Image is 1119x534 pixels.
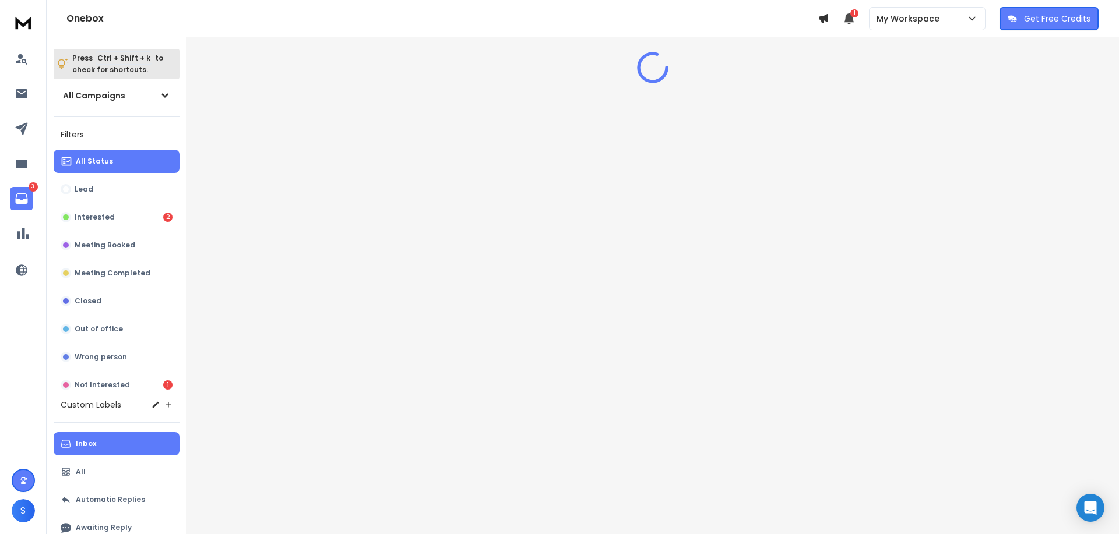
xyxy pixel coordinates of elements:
p: Automatic Replies [76,495,145,504]
button: Automatic Replies [54,488,180,511]
button: All [54,460,180,483]
button: Wrong person [54,345,180,369]
span: Ctrl + Shift + k [96,51,152,65]
p: Interested [75,213,115,222]
p: Awaiting Reply [76,523,132,532]
p: My Workspace [877,13,944,24]
p: Press to check for shortcuts. [72,52,163,76]
button: Get Free Credits [1000,7,1099,30]
img: logo [12,12,35,33]
p: Meeting Booked [75,241,135,250]
button: Meeting Completed [54,261,180,285]
button: S [12,499,35,522]
p: Meeting Completed [75,268,150,278]
h3: Filters [54,126,180,143]
p: 3 [29,182,38,192]
h3: Custom Labels [61,399,121,411]
button: Closed [54,289,180,313]
p: Wrong person [75,352,127,362]
div: 1 [163,380,173,390]
span: 1 [850,9,858,17]
button: Not Interested1 [54,373,180,397]
p: Lead [75,185,93,194]
button: Inbox [54,432,180,455]
button: Interested2 [54,206,180,229]
p: Closed [75,296,101,306]
p: All [76,467,86,476]
button: All Status [54,150,180,173]
button: All Campaigns [54,84,180,107]
div: Open Intercom Messenger [1076,494,1104,522]
p: Get Free Credits [1024,13,1090,24]
button: Lead [54,178,180,201]
p: Inbox [76,439,96,448]
p: Out of office [75,324,123,334]
h1: Onebox [66,12,818,26]
div: 2 [163,213,173,222]
p: All Status [76,157,113,166]
button: Out of office [54,317,180,341]
a: 3 [10,187,33,210]
p: Not Interested [75,380,130,390]
button: Meeting Booked [54,234,180,257]
h1: All Campaigns [63,90,125,101]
